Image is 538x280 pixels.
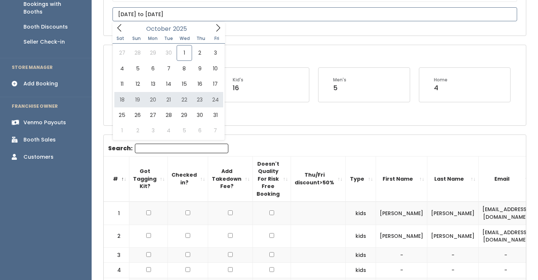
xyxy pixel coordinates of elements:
[192,61,207,76] span: October 9, 2025
[479,156,533,202] th: Email: activate to sort column ascending
[376,247,427,263] td: -
[114,123,130,138] span: November 1, 2025
[145,45,161,60] span: September 29, 2025
[479,225,533,247] td: [EMAIL_ADDRESS][DOMAIN_NAME]
[177,107,192,123] span: October 29, 2025
[104,263,129,278] td: 4
[113,36,129,41] span: Sat
[146,26,171,32] span: October
[108,144,228,153] label: Search:
[434,83,447,93] div: 4
[253,156,291,202] th: Doesn't Quality For Risk Free Booking : activate to sort column ascending
[434,77,447,83] div: Home
[207,92,223,107] span: October 24, 2025
[233,77,243,83] div: Kid's
[479,247,533,263] td: -
[333,83,346,93] div: 5
[145,123,161,138] span: November 3, 2025
[192,45,207,60] span: October 2, 2025
[192,92,207,107] span: October 23, 2025
[479,263,533,278] td: -
[192,107,207,123] span: October 30, 2025
[145,61,161,76] span: October 6, 2025
[114,92,130,107] span: October 18, 2025
[145,36,161,41] span: Mon
[207,107,223,123] span: October 31, 2025
[23,0,80,16] div: Bookings with Booths
[104,225,129,247] td: 2
[114,45,130,60] span: September 27, 2025
[114,76,130,92] span: October 11, 2025
[291,156,346,202] th: Thu/Fri discount&gt;50%: activate to sort column ascending
[427,247,479,263] td: -
[113,7,517,21] input: December 6 - December 12, 2025
[161,76,176,92] span: October 14, 2025
[427,225,479,247] td: [PERSON_NAME]
[130,61,145,76] span: October 5, 2025
[192,76,207,92] span: October 16, 2025
[129,156,168,202] th: Got Tagging Kit?: activate to sort column ascending
[23,136,56,144] div: Booth Sales
[177,92,192,107] span: October 22, 2025
[23,80,58,88] div: Add Booking
[130,45,145,60] span: September 28, 2025
[376,225,427,247] td: [PERSON_NAME]
[130,92,145,107] span: October 19, 2025
[114,107,130,123] span: October 25, 2025
[161,36,177,41] span: Tue
[346,156,376,202] th: Type: activate to sort column ascending
[207,61,223,76] span: October 10, 2025
[209,36,225,41] span: Fri
[177,61,192,76] span: October 8, 2025
[177,76,192,92] span: October 15, 2025
[479,202,533,225] td: [EMAIL_ADDRESS][DOMAIN_NAME]
[130,123,145,138] span: November 2, 2025
[23,153,54,161] div: Customers
[177,45,192,60] span: October 1, 2025
[376,202,427,225] td: [PERSON_NAME]
[23,119,66,126] div: Venmo Payouts
[161,92,176,107] span: October 21, 2025
[233,83,243,93] div: 16
[23,23,68,31] div: Booth Discounts
[427,263,479,278] td: -
[168,156,208,202] th: Checked in?: activate to sort column ascending
[130,76,145,92] span: October 12, 2025
[376,156,427,202] th: First Name: activate to sort column ascending
[135,144,228,153] input: Search:
[114,61,130,76] span: October 4, 2025
[427,202,479,225] td: [PERSON_NAME]
[346,202,376,225] td: kids
[161,45,176,60] span: September 30, 2025
[177,36,193,41] span: Wed
[145,107,161,123] span: October 27, 2025
[161,107,176,123] span: October 28, 2025
[193,36,209,41] span: Thu
[104,247,129,263] td: 3
[192,123,207,138] span: November 6, 2025
[177,123,192,138] span: November 5, 2025
[207,76,223,92] span: October 17, 2025
[333,77,346,83] div: Men's
[346,225,376,247] td: kids
[104,156,129,202] th: #: activate to sort column descending
[208,156,253,202] th: Add Takedown Fee?: activate to sort column ascending
[145,76,161,92] span: October 13, 2025
[161,123,176,138] span: November 4, 2025
[207,123,223,138] span: November 7, 2025
[346,263,376,278] td: kids
[427,156,479,202] th: Last Name: activate to sort column ascending
[207,45,223,60] span: October 3, 2025
[145,92,161,107] span: October 20, 2025
[130,107,145,123] span: October 26, 2025
[129,36,145,41] span: Sun
[346,247,376,263] td: kids
[171,24,193,33] input: Year
[23,38,65,46] div: Seller Check-in
[161,61,176,76] span: October 7, 2025
[104,202,129,225] td: 1
[376,263,427,278] td: -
